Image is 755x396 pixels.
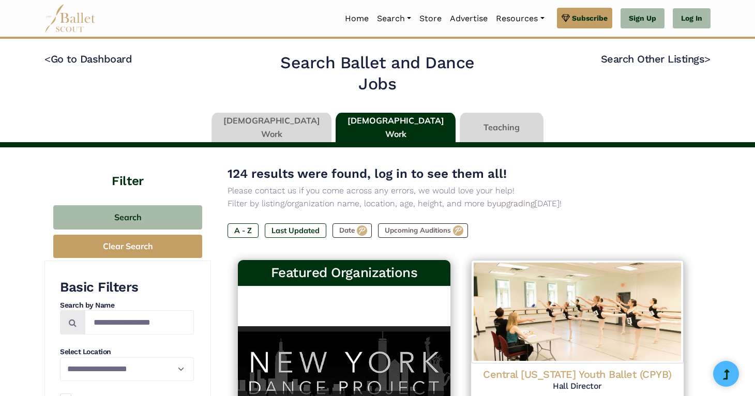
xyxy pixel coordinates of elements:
h4: Filter [44,147,211,190]
code: > [704,52,711,65]
a: Resources [492,8,548,29]
li: [DEMOGRAPHIC_DATA] Work [334,113,458,143]
a: upgrading [496,199,535,208]
label: Date [333,223,372,238]
h3: Basic Filters [60,279,194,296]
li: [DEMOGRAPHIC_DATA] Work [209,113,334,143]
h4: Central [US_STATE] Youth Ballet (CPYB) [479,368,675,381]
label: Last Updated [265,223,326,238]
img: Logo [471,260,684,363]
h3: Featured Organizations [246,264,442,282]
p: Filter by listing/organization name, location, age, height, and more by [DATE]! [228,197,694,210]
h2: Search Ballet and Dance Jobs [261,52,494,95]
h4: Select Location [60,347,194,357]
a: Search [373,8,415,29]
h5: Hall Director [479,381,675,392]
a: Search Other Listings> [601,53,711,65]
p: Please contact us if you come across any errors, we would love your help! [228,184,694,197]
img: gem.svg [562,12,570,24]
input: Search by names... [85,310,194,334]
span: Subscribe [572,12,608,24]
span: 124 results were found, log in to see them all! [228,166,507,181]
a: <Go to Dashboard [44,53,132,65]
a: Store [415,8,446,29]
a: Log In [673,8,711,29]
a: Home [341,8,373,29]
code: < [44,52,51,65]
a: Sign Up [621,8,665,29]
label: Upcoming Auditions [378,223,468,238]
label: A - Z [228,223,259,238]
button: Search [53,205,202,230]
a: Advertise [446,8,492,29]
h4: Search by Name [60,300,194,311]
button: Clear Search [53,235,202,258]
a: Subscribe [557,8,612,28]
li: Teaching [458,113,546,143]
